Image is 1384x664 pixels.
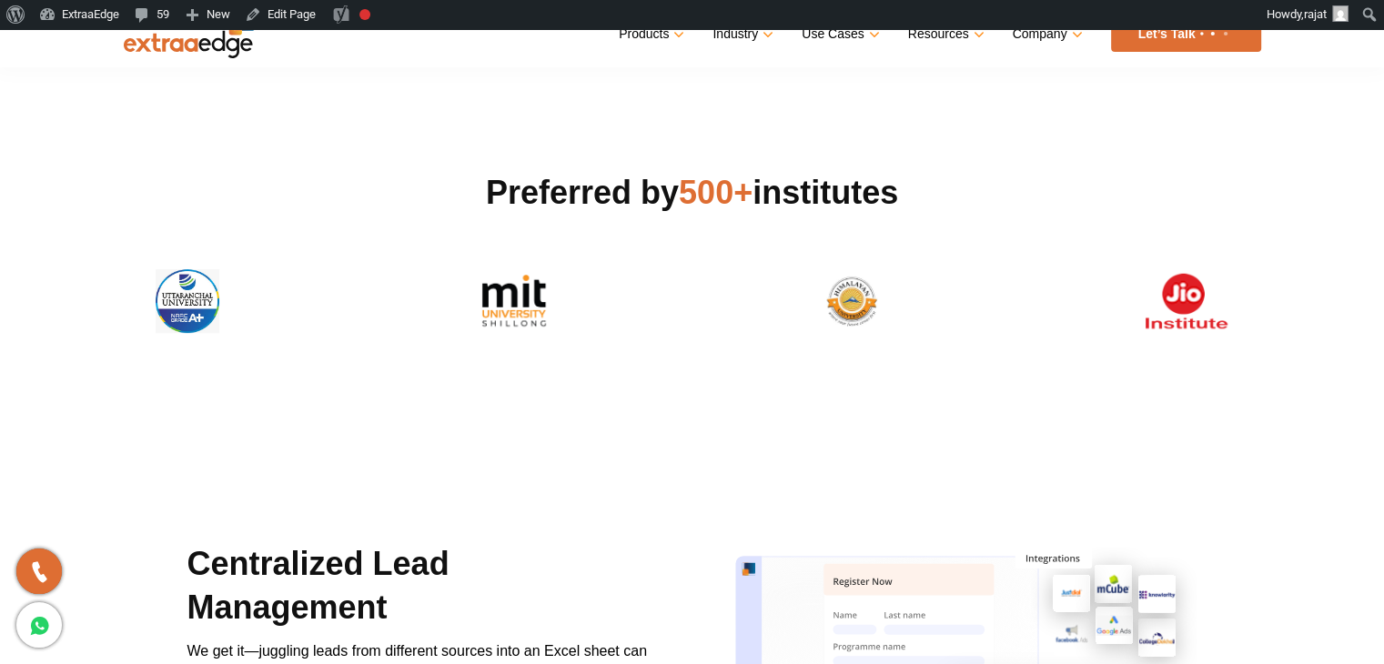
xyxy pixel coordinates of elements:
[908,21,981,47] a: Resources
[1013,21,1079,47] a: Company
[1304,7,1327,21] span: rajat
[124,171,1261,215] h2: Preferred by institutes
[802,21,875,47] a: Use Cases
[1111,16,1261,52] a: Let’s Talk
[187,542,658,639] h2: Centralized Lead Management
[712,21,770,47] a: Industry
[679,174,753,211] span: 500+
[619,21,681,47] a: Products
